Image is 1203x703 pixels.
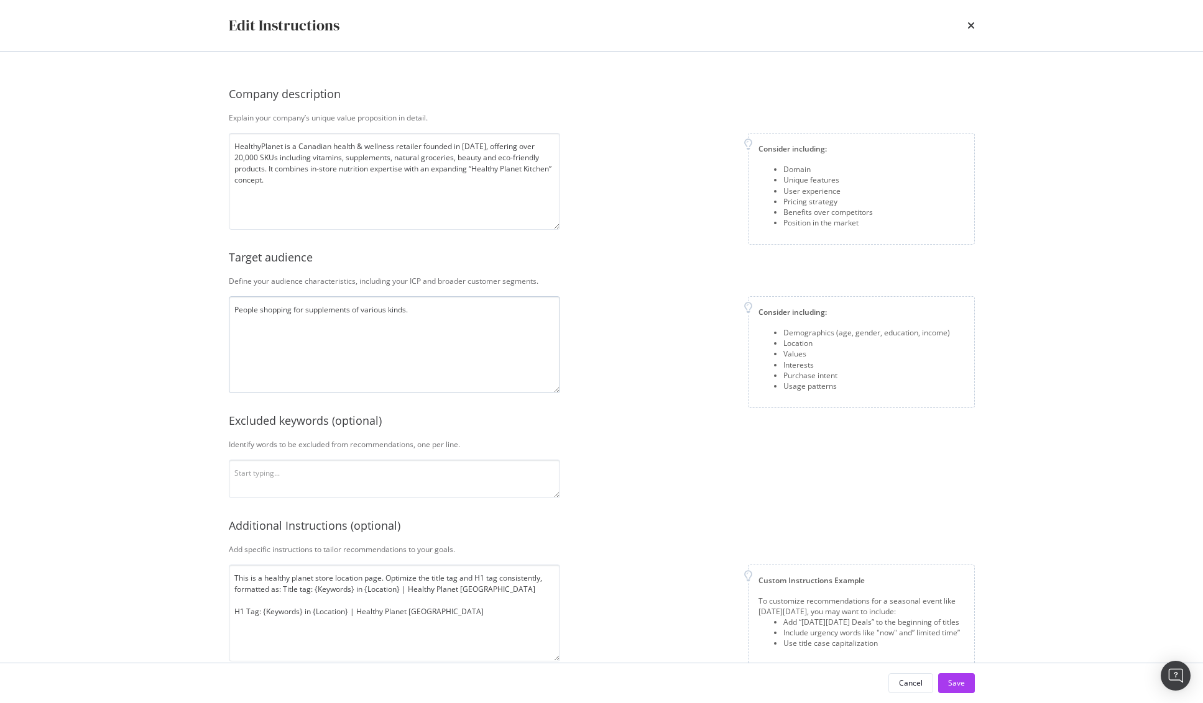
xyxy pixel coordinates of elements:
div: Identify words to be excluded from recommendations, one per line. [229,439,975,450]
button: Save [938,673,975,693]
div: Additional Instructions (optional) [229,518,975,534]
div: To customize recommendations for a seasonal event like [DATE][DATE], you may want to include: [758,596,964,617]
div: Open Intercom Messenger [1161,661,1191,691]
div: Save [948,678,965,688]
div: Consider including: [758,307,964,317]
div: Explain your company’s unique value proposition in detail. [229,112,975,123]
div: Cancel [899,678,923,688]
textarea: People shopping for supplements of various kinds. [229,296,560,393]
div: Define your audience characteristics, including your ICP and broader customer segments. [229,276,975,286]
div: Excluded keywords (optional) [229,413,975,429]
div: User experience [783,186,873,196]
div: Target audience [229,250,975,266]
div: Pricing strategy [783,196,873,207]
div: Interests [783,360,950,370]
div: Edit Instructions [229,15,339,36]
textarea: This is a healthy planet store location page. Optimize the title tag and H1 tag consistently, for... [229,565,560,661]
div: Add specific instructions to tailor recommendations to your goals. [229,544,975,555]
div: Values [783,348,950,359]
div: Unique features [783,175,873,185]
div: Add “[DATE][DATE] Deals” to the beginning of titles [783,617,964,627]
div: Purchase intent [783,370,950,381]
div: Benefits over competitors [783,207,873,217]
div: times [967,15,975,36]
div: Usage patterns [783,381,950,391]
div: Consider including: [758,143,964,154]
div: Use title case capitalization [783,638,964,648]
button: Cancel [888,673,933,693]
div: Custom Instructions Example [758,575,964,586]
div: Location [783,338,950,348]
div: Company description [229,86,975,102]
div: Include urgency words like "now" and” limited time” [783,627,964,638]
div: Position in the market [783,217,873,228]
div: Domain [783,164,873,175]
textarea: HealthyPlanet is a Canadian health & wellness retailer founded in [DATE], offering over 20,000 SK... [229,133,560,230]
div: Demographics (age, gender, education, income) [783,327,950,338]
